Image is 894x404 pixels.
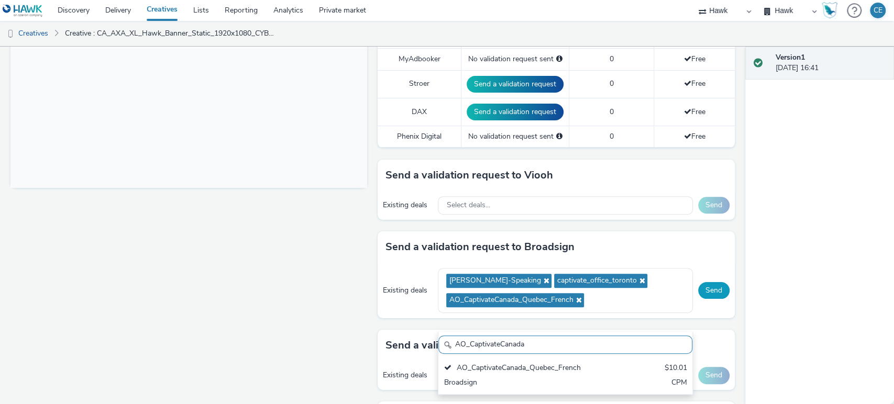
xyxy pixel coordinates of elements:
span: captivate_office_toronto [557,276,636,285]
div: No validation request sent [467,131,564,142]
span: 0 [610,54,614,64]
img: Advertisement preview [91,32,267,131]
span: 0 [610,78,614,88]
td: Phenix Digital [378,126,461,147]
img: undefined Logo [3,4,43,17]
span: [PERSON_NAME]-Speaking [449,276,540,285]
span: Free [683,78,705,88]
strong: Version 1 [776,52,805,62]
div: Broadsign [444,377,604,389]
button: Send [698,367,730,384]
img: dooh [5,29,16,39]
a: Hawk Academy [822,2,842,19]
div: CE [874,3,882,18]
img: Hawk Academy [822,2,837,19]
button: Send a validation request [467,76,564,93]
td: DAX [378,98,461,126]
span: Select deals... [446,201,490,210]
div: No validation request sent [467,54,564,64]
div: AO_CaptivateCanada_Quebec_French [444,363,604,375]
div: Existing deals [383,200,433,210]
input: Search...... [438,335,692,354]
button: Send [698,197,730,214]
span: 0 [610,107,614,117]
span: Free [683,107,705,117]
a: Creative : CA_AXA_XL_Hawk_Banner_Static_1920x1080_CYBER-SECURITY_FR_20251008 [60,21,283,46]
span: 0 [610,131,614,141]
h3: Send a validation request to Viooh [385,167,553,183]
td: Stroer [378,70,461,98]
div: [DATE] 16:41 [776,52,886,74]
div: Existing deals [383,285,433,296]
div: Please select a deal below and click on Send to send a validation request to Phenix Digital. [556,131,562,142]
h3: Send a validation request to MyAdbooker [385,338,588,353]
td: MyAdbooker [378,49,461,70]
div: Existing deals [383,370,433,380]
div: Please select a deal below and click on Send to send a validation request to MyAdbooker. [556,54,562,64]
button: Send [698,282,730,299]
h3: Send a validation request to Broadsign [385,239,575,255]
div: CPM [671,377,687,389]
div: $10.01 [665,363,687,375]
span: Free [683,54,705,64]
button: Send a validation request [467,104,564,120]
span: AO_CaptivateCanada_Quebec_French [449,296,573,305]
span: Free [683,131,705,141]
